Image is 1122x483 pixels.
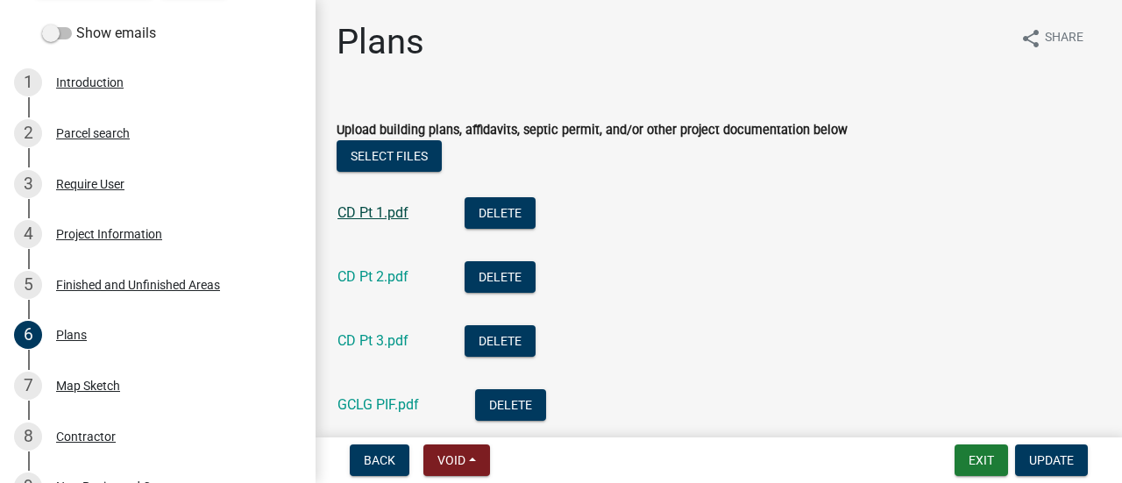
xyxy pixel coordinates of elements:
[465,270,536,287] wm-modal-confirm: Delete Document
[56,380,120,392] div: Map Sketch
[337,396,419,413] a: GCLG PIF.pdf
[42,23,156,44] label: Show emails
[955,444,1008,476] button: Exit
[337,21,424,63] h1: Plans
[337,268,408,285] a: CD Pt 2.pdf
[56,228,162,240] div: Project Information
[14,372,42,400] div: 7
[1006,21,1097,55] button: shareShare
[1045,28,1083,49] span: Share
[437,453,465,467] span: Void
[350,444,409,476] button: Back
[14,170,42,198] div: 3
[465,334,536,351] wm-modal-confirm: Delete Document
[337,124,848,137] label: Upload building plans, affidavits, septic permit, and/or other project documentation below
[465,261,536,293] button: Delete
[56,430,116,443] div: Contractor
[364,453,395,467] span: Back
[475,389,546,421] button: Delete
[56,178,124,190] div: Require User
[1015,444,1088,476] button: Update
[14,321,42,349] div: 6
[465,206,536,223] wm-modal-confirm: Delete Document
[56,127,130,139] div: Parcel search
[337,204,408,221] a: CD Pt 1.pdf
[14,119,42,147] div: 2
[56,279,220,291] div: Finished and Unfinished Areas
[14,220,42,248] div: 4
[337,332,408,349] a: CD Pt 3.pdf
[465,197,536,229] button: Delete
[337,140,442,172] button: Select files
[1029,453,1074,467] span: Update
[14,271,42,299] div: 5
[475,398,546,415] wm-modal-confirm: Delete Document
[14,423,42,451] div: 8
[56,76,124,89] div: Introduction
[423,444,490,476] button: Void
[14,68,42,96] div: 1
[56,329,87,341] div: Plans
[1020,28,1041,49] i: share
[465,325,536,357] button: Delete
